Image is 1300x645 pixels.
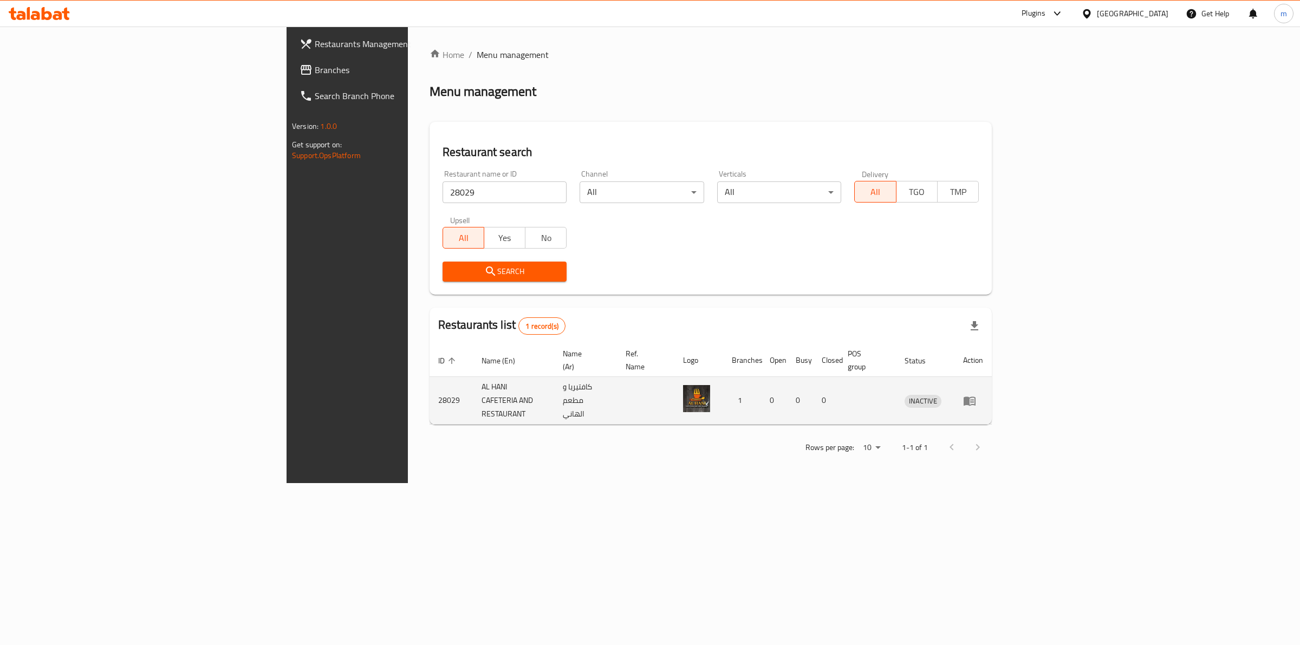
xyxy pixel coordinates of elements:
[787,344,813,377] th: Busy
[315,63,495,76] span: Branches
[450,216,470,224] label: Upsell
[805,441,854,454] p: Rows per page:
[580,181,704,203] div: All
[291,83,504,109] a: Search Branch Phone
[761,377,787,425] td: 0
[813,344,839,377] th: Closed
[896,181,938,203] button: TGO
[1280,8,1287,19] span: m
[787,377,813,425] td: 0
[438,354,459,367] span: ID
[942,184,974,200] span: TMP
[443,227,484,249] button: All
[813,377,839,425] td: 0
[626,347,661,373] span: Ref. Name
[862,170,889,178] label: Delivery
[443,144,979,160] h2: Restaurant search
[717,181,842,203] div: All
[848,347,883,373] span: POS group
[438,317,565,335] h2: Restaurants list
[320,119,337,133] span: 1.0.0
[723,344,761,377] th: Branches
[430,48,992,61] nav: breadcrumb
[489,230,521,246] span: Yes
[937,181,979,203] button: TMP
[484,227,525,249] button: Yes
[292,119,318,133] span: Version:
[430,83,536,100] h2: Menu management
[315,89,495,102] span: Search Branch Phone
[954,344,992,377] th: Action
[519,321,565,331] span: 1 record(s)
[315,37,495,50] span: Restaurants Management
[1022,7,1045,20] div: Plugins
[292,148,361,162] a: Support.OpsPlatform
[451,265,558,278] span: Search
[477,48,549,61] span: Menu management
[525,227,567,249] button: No
[292,138,342,152] span: Get support on:
[902,441,928,454] p: 1-1 of 1
[905,354,940,367] span: Status
[554,377,617,425] td: كافتيريا و مطعم الهاني
[430,344,992,425] table: enhanced table
[443,181,567,203] input: Search for restaurant name or ID..
[291,57,504,83] a: Branches
[482,354,529,367] span: Name (En)
[473,377,554,425] td: AL HANI CAFETERIA AND RESTAURANT
[291,31,504,57] a: Restaurants Management
[901,184,933,200] span: TGO
[447,230,480,246] span: All
[961,313,987,339] div: Export file
[859,184,892,200] span: All
[674,344,723,377] th: Logo
[854,181,896,203] button: All
[683,385,710,412] img: AL HANI CAFETERIA AND RESTAURANT
[563,347,604,373] span: Name (Ar)
[723,377,761,425] td: 1
[761,344,787,377] th: Open
[859,440,885,456] div: Rows per page:
[1097,8,1168,19] div: [GEOGRAPHIC_DATA]
[530,230,562,246] span: No
[905,395,941,407] span: INACTIVE
[443,262,567,282] button: Search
